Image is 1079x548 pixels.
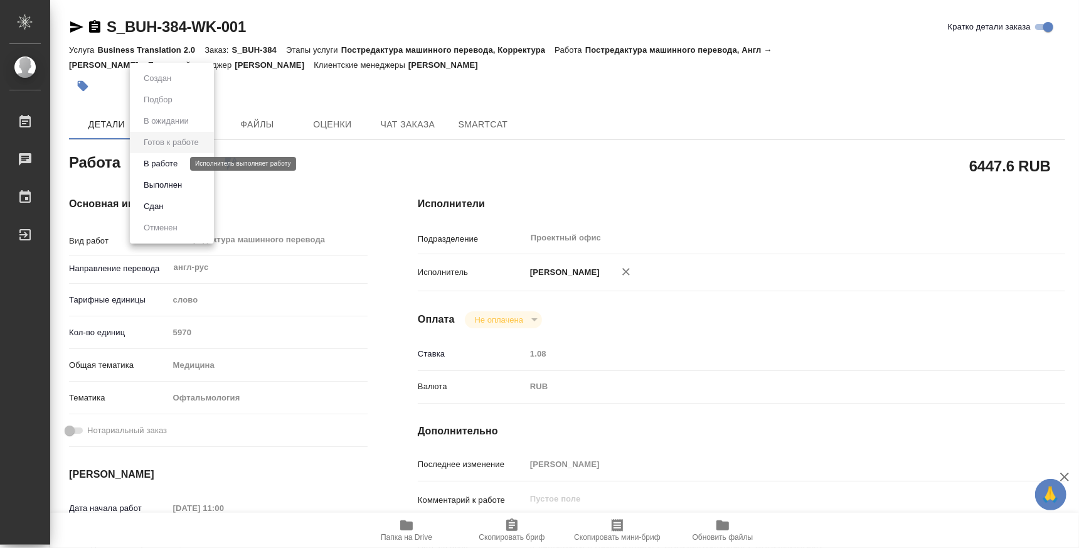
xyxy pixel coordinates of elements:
[140,200,167,213] button: Сдан
[140,157,181,171] button: В работе
[140,221,181,235] button: Отменен
[140,72,175,85] button: Создан
[140,178,186,192] button: Выполнен
[140,114,193,128] button: В ожидании
[140,93,176,107] button: Подбор
[140,136,203,149] button: Готов к работе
